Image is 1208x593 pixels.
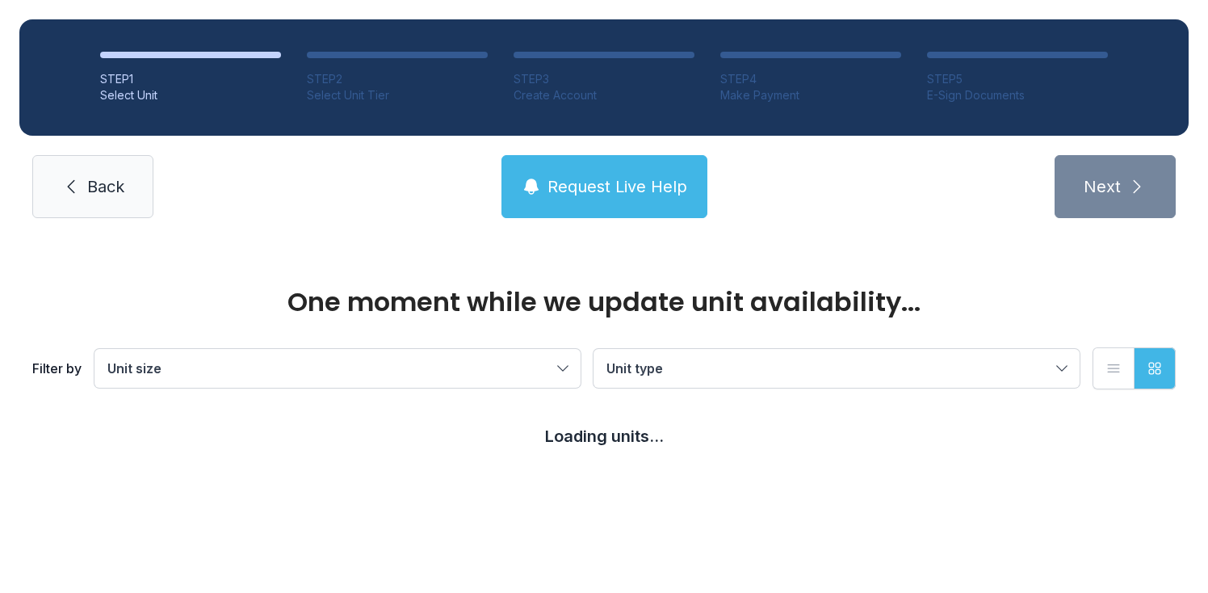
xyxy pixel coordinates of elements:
[32,359,82,378] div: Filter by
[100,87,281,103] div: Select Unit
[100,71,281,87] div: STEP 1
[32,289,1176,315] div: One moment while we update unit availability...
[720,87,901,103] div: Make Payment
[32,425,1176,448] div: Loading units...
[87,175,124,198] span: Back
[307,71,488,87] div: STEP 2
[1084,175,1121,198] span: Next
[107,360,161,376] span: Unit size
[606,360,663,376] span: Unit type
[307,87,488,103] div: Select Unit Tier
[720,71,901,87] div: STEP 4
[94,349,581,388] button: Unit size
[514,87,694,103] div: Create Account
[927,87,1108,103] div: E-Sign Documents
[514,71,694,87] div: STEP 3
[547,175,687,198] span: Request Live Help
[594,349,1080,388] button: Unit type
[927,71,1108,87] div: STEP 5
